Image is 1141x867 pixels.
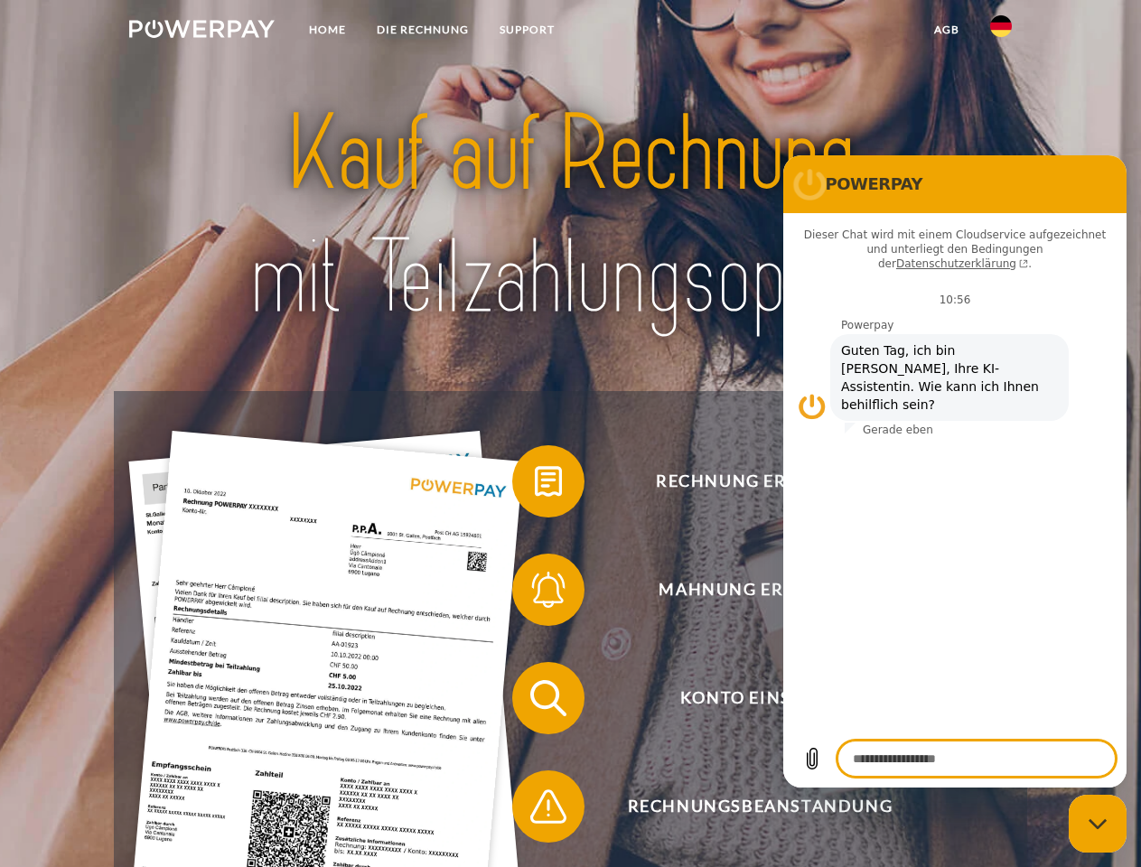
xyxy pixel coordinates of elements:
img: qb_search.svg [526,676,571,721]
span: Rechnung erhalten? [538,445,981,517]
iframe: Schaltfläche zum Öffnen des Messaging-Fensters; Konversation läuft [1069,795,1127,853]
img: qb_bell.svg [526,567,571,612]
iframe: Messaging-Fenster [783,155,1127,788]
a: agb [919,14,975,46]
span: Rechnungsbeanstandung [538,770,981,843]
button: Konto einsehen [512,662,982,734]
a: DIE RECHNUNG [361,14,484,46]
img: qb_warning.svg [526,784,571,829]
button: Mahnung erhalten? [512,554,982,626]
button: Rechnungsbeanstandung [512,770,982,843]
span: Mahnung erhalten? [538,554,981,626]
img: logo-powerpay-white.svg [129,20,275,38]
a: Home [294,14,361,46]
a: SUPPORT [484,14,570,46]
img: de [990,15,1012,37]
img: title-powerpay_de.svg [173,87,968,346]
img: qb_bill.svg [526,459,571,504]
button: Rechnung erhalten? [512,445,982,517]
span: Konto einsehen [538,662,981,734]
